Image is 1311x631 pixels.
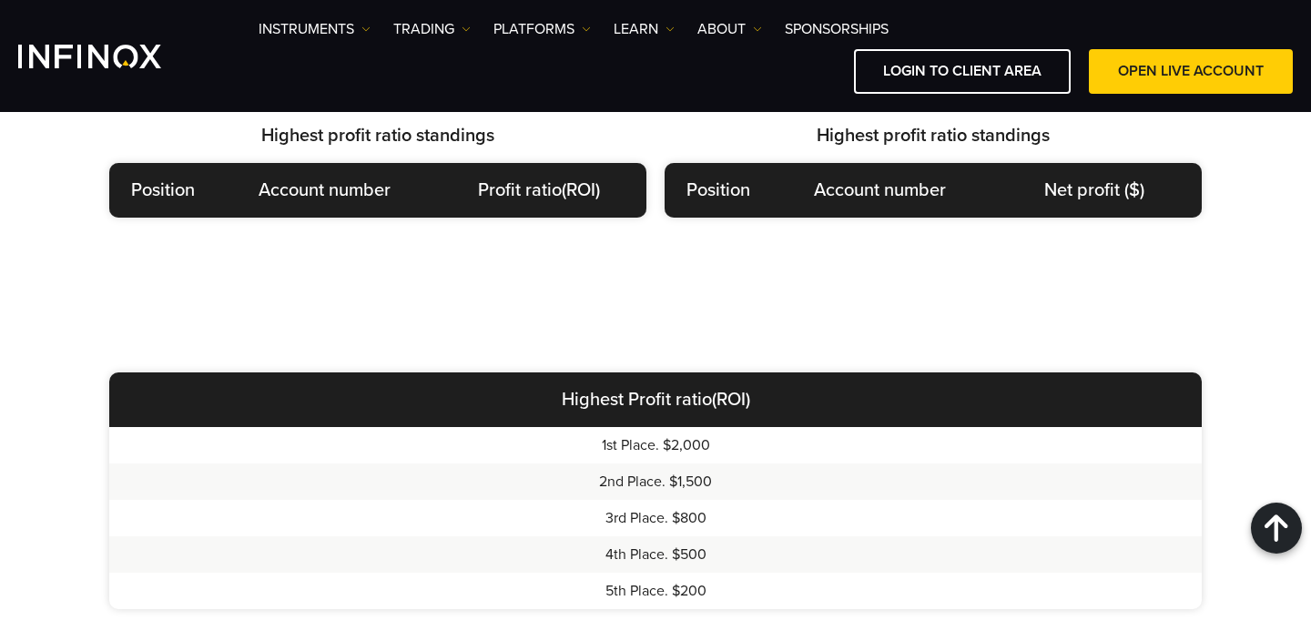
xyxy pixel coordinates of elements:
a: Learn [614,18,675,40]
a: INFINOX Logo [18,45,204,68]
a: TRADING [393,18,471,40]
th: Account number [217,163,432,218]
span: 4th Place. $500 [605,545,706,564]
span: 1st Place. $2,000 [602,436,710,454]
strong: Highest profit ratio standings [261,125,494,147]
a: SPONSORSHIPS [785,18,889,40]
a: PLATFORMS [493,18,591,40]
th: Position [665,163,772,218]
th: Net profit ($) [987,163,1202,218]
th: Profit ratio(ROI) [432,163,646,218]
a: ABOUT [697,18,762,40]
a: Instruments [259,18,371,40]
th: Account number [772,163,987,218]
th: Position [109,163,217,218]
strong: Highest profit ratio standings [817,125,1050,147]
span: 5th Place. $200 [605,582,706,600]
a: LOGIN TO CLIENT AREA [854,49,1071,94]
span: 3rd Place. $800 [605,509,706,527]
th: Highest Profit ratio(ROI) [109,372,1202,427]
a: OPEN LIVE ACCOUNT [1089,49,1293,94]
span: 2nd Place. $1,500 [599,473,712,491]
